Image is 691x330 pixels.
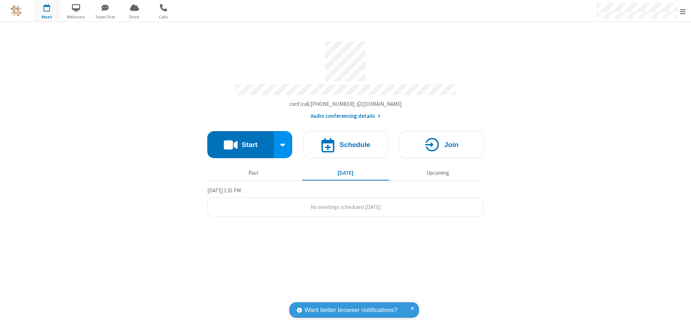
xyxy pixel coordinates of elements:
[311,204,380,210] span: No meetings scheduled [DATE]
[304,306,397,315] span: Want better browser notifications?
[673,311,686,325] iframe: Chat
[150,14,177,20] span: Calls
[289,101,402,107] span: Copy my meeting room link
[302,166,389,180] button: [DATE]
[311,112,381,120] button: Audio conferencing details
[339,141,370,148] h4: Schedule
[210,166,297,180] button: Past
[289,100,402,108] button: Copy my meeting room linkCopy my meeting room link
[11,5,22,16] img: QA Selenium DO NOT DELETE OR CHANGE
[399,131,484,158] button: Join
[444,141,459,148] h4: Join
[33,14,60,20] span: Meet
[207,187,241,194] span: [DATE] 1:35 PM
[63,14,90,20] span: Webinars
[303,131,388,158] button: Schedule
[241,141,257,148] h4: Start
[207,186,484,217] section: Today's Meetings
[207,36,484,120] section: Account details
[207,131,274,158] button: Start
[92,14,119,20] span: Team Chat
[121,14,148,20] span: Drive
[274,131,293,158] div: Start conference options
[394,166,481,180] button: Upcoming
